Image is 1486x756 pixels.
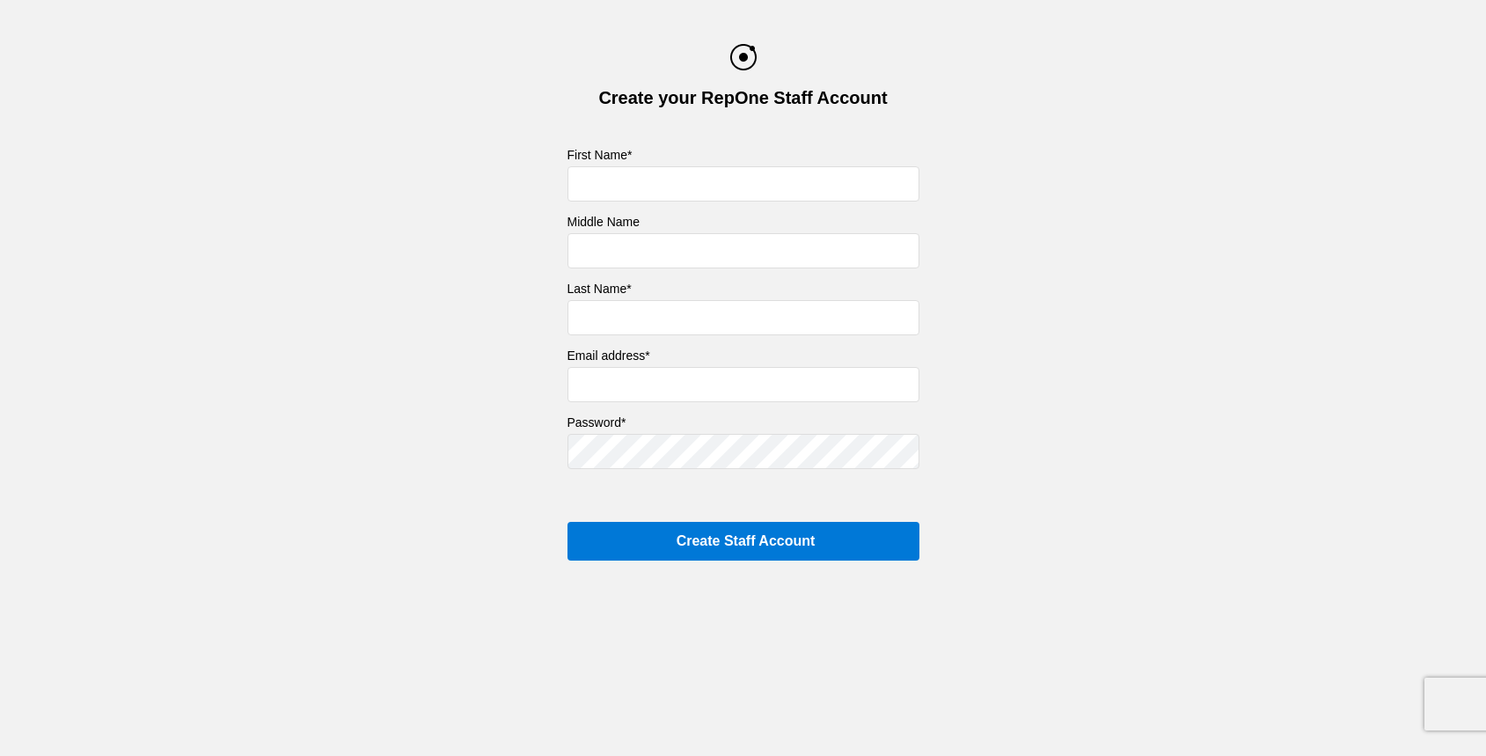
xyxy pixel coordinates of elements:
img: RepOne Logo [730,44,757,70]
label: Last Name* [567,282,919,296]
label: Middle Name [567,215,919,229]
label: Email address* [567,349,919,363]
div: Create your RepOne Staff Account [598,88,887,108]
label: First Name* [567,148,919,162]
label: Password* [567,415,919,429]
iframe: Chat Widget [1398,672,1486,756]
input: Create Staff Account [567,522,919,561]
